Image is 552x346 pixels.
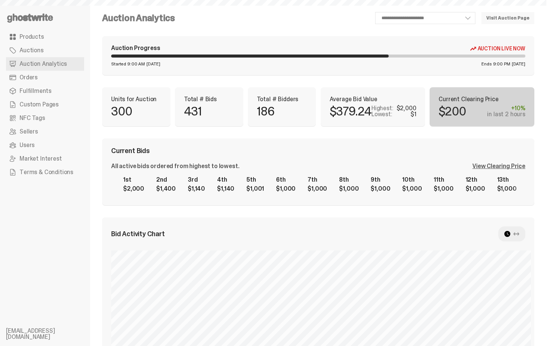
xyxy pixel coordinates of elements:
[512,62,525,66] span: [DATE]
[276,177,296,183] div: 6th
[188,186,205,192] div: $1,140
[6,84,84,98] a: Fulfillments
[20,115,45,121] span: NFC Tags
[402,186,422,192] div: $1,000
[6,111,84,125] a: NFC Tags
[20,34,44,40] span: Products
[478,46,525,52] span: Auction Live Now
[188,177,205,183] div: 3rd
[20,102,59,108] span: Custom Pages
[481,62,510,66] span: Ends 9:00 PM
[497,186,517,192] div: $1,000
[20,47,44,53] span: Auctions
[146,62,160,66] span: [DATE]
[217,186,234,192] div: $1,140
[6,44,84,57] a: Auctions
[6,125,84,138] a: Sellers
[481,12,534,24] a: Visit Auction Page
[111,163,239,169] div: All active bids ordered from highest to lowest.
[184,105,202,117] p: 431
[371,186,390,192] div: $1,000
[111,147,150,154] span: Current Bids
[339,186,359,192] div: $1,000
[111,45,160,52] div: Auction Progress
[6,165,84,179] a: Terms & Conditions
[6,57,84,71] a: Auction Analytics
[487,105,525,111] div: +10%
[472,163,525,169] div: View Clearing Price
[156,177,176,183] div: 2nd
[439,96,525,102] p: Current Clearing Price
[434,177,453,183] div: 11th
[111,62,145,66] span: Started 9:00 AM
[397,105,416,111] div: $2,000
[111,231,165,237] span: Bid Activity Chart
[339,177,359,183] div: 8th
[371,177,390,183] div: 9th
[20,142,35,148] span: Users
[20,88,51,94] span: Fulfillments
[330,96,416,102] p: Average Bid Value
[308,186,327,192] div: $1,000
[111,105,133,117] p: 300
[308,177,327,183] div: 7th
[497,177,517,183] div: 13th
[466,186,485,192] div: $1,000
[439,105,466,117] p: $200
[6,98,84,111] a: Custom Pages
[123,177,144,183] div: 1st
[434,186,453,192] div: $1,000
[246,186,264,192] div: $1,001
[6,152,84,165] a: Market Interest
[20,129,38,135] span: Sellers
[6,71,84,84] a: Orders
[156,186,176,192] div: $1,400
[20,61,67,67] span: Auction Analytics
[276,186,296,192] div: $1,000
[102,14,175,23] h4: Auction Analytics
[6,328,96,340] li: [EMAIL_ADDRESS][DOMAIN_NAME]
[184,96,234,102] p: Total # Bids
[20,169,73,175] span: Terms & Conditions
[410,111,416,117] div: $1
[217,177,234,183] div: 4th
[257,105,275,117] p: 186
[20,74,38,80] span: Orders
[487,111,525,117] div: in last 2 hours
[6,138,84,152] a: Users
[402,177,422,183] div: 10th
[6,30,84,44] a: Products
[371,105,394,111] p: Highest:
[20,156,62,162] span: Market Interest
[257,96,307,102] p: Total # Bidders
[371,111,392,117] p: Lowest:
[111,96,161,102] p: Units for Auction
[330,105,371,117] p: $379.24
[123,186,144,192] div: $2,000
[246,177,264,183] div: 5th
[466,177,485,183] div: 12th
